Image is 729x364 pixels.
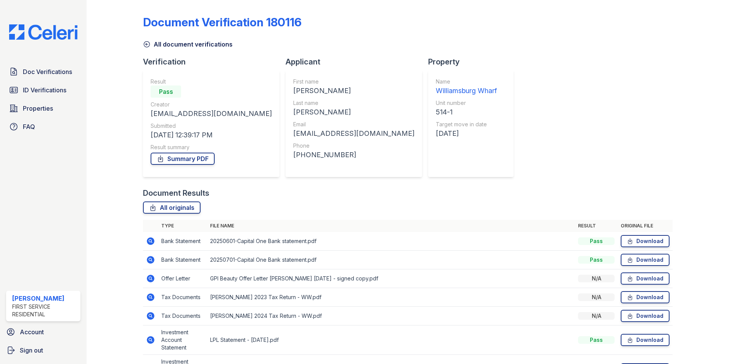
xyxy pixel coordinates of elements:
[436,85,497,96] div: Williamsburg Wharf
[618,220,673,232] th: Original file
[436,78,497,96] a: Name Williamsburg Wharf
[6,64,80,79] a: Doc Verifications
[143,188,209,198] div: Document Results
[143,15,302,29] div: Document Verification 180116
[12,303,77,318] div: First Service Residential
[621,310,670,322] a: Download
[428,56,520,67] div: Property
[158,288,207,307] td: Tax Documents
[23,104,53,113] span: Properties
[436,99,497,107] div: Unit number
[158,269,207,288] td: Offer Letter
[286,56,428,67] div: Applicant
[151,108,272,119] div: [EMAIL_ADDRESS][DOMAIN_NAME]
[151,101,272,108] div: Creator
[578,256,615,264] div: Pass
[207,325,575,355] td: LPL Statement - [DATE].pdf
[621,272,670,285] a: Download
[6,101,80,116] a: Properties
[151,85,181,98] div: Pass
[621,235,670,247] a: Download
[151,122,272,130] div: Submitted
[158,307,207,325] td: Tax Documents
[578,275,615,282] div: N/A
[143,201,201,214] a: All originals
[578,237,615,245] div: Pass
[293,107,414,118] div: [PERSON_NAME]
[23,122,35,131] span: FAQ
[436,107,497,118] div: 514-1
[621,254,670,266] a: Download
[158,232,207,251] td: Bank Statement
[158,220,207,232] th: Type
[23,67,72,76] span: Doc Verifications
[151,78,272,85] div: Result
[158,251,207,269] td: Bank Statement
[436,128,497,139] div: [DATE]
[578,312,615,320] div: N/A
[207,307,575,325] td: [PERSON_NAME] 2024 Tax Return - WW.pdf
[293,121,414,128] div: Email
[158,325,207,355] td: Investment Account Statement
[293,78,414,85] div: First name
[578,336,615,344] div: Pass
[151,143,272,151] div: Result summary
[621,334,670,346] a: Download
[436,78,497,85] div: Name
[207,288,575,307] td: [PERSON_NAME] 2023 Tax Return - WW.pdf
[293,150,414,160] div: [PHONE_NUMBER]
[6,119,80,134] a: FAQ
[143,40,233,49] a: All document verifications
[575,220,618,232] th: Result
[293,85,414,96] div: [PERSON_NAME]
[293,142,414,150] div: Phone
[621,291,670,303] a: Download
[143,56,286,67] div: Verification
[151,153,215,165] a: Summary PDF
[3,324,83,340] a: Account
[6,82,80,98] a: ID Verifications
[207,269,575,288] td: GPI Beauty Offer Letter [PERSON_NAME] [DATE] - signed copy.pdf
[20,346,43,355] span: Sign out
[436,121,497,128] div: Target move in date
[20,327,44,337] span: Account
[3,343,83,358] a: Sign out
[207,232,575,251] td: 20250601-Capital One Bank statement.pdf
[207,220,575,232] th: File name
[3,24,83,40] img: CE_Logo_Blue-a8612792a0a2168367f1c8372b55b34899dd931a85d93a1a3d3e32e68fde9ad4.png
[293,99,414,107] div: Last name
[151,130,272,140] div: [DATE] 12:39:17 PM
[12,294,77,303] div: [PERSON_NAME]
[293,128,414,139] div: [EMAIL_ADDRESS][DOMAIN_NAME]
[578,293,615,301] div: N/A
[207,251,575,269] td: 20250701-Capital One Bank statement.pdf
[23,85,66,95] span: ID Verifications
